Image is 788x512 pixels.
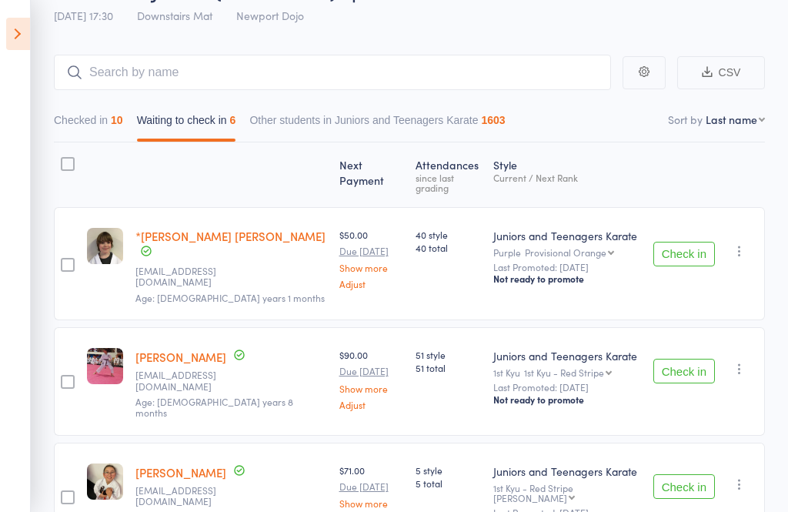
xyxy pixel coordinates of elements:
button: Check in [653,474,715,499]
div: since last grading [416,172,481,192]
a: *[PERSON_NAME] [PERSON_NAME] [135,228,326,244]
div: Style [487,149,647,200]
span: 51 total [416,361,481,374]
span: 40 total [416,241,481,254]
div: 1st Kyu - Red Stripe [524,367,604,377]
span: 5 style [416,463,481,477]
div: Juniors and Teenagers Karate [493,228,641,243]
div: 1603 [481,114,505,126]
span: 51 style [416,348,481,361]
img: image1749375218.png [87,348,123,384]
img: image1658820003.png [87,228,123,264]
span: [DATE] 17:30 [54,8,113,23]
span: Downstairs Mat [137,8,212,23]
button: Other students in Juniors and Teenagers Karate1603 [249,106,505,142]
a: Adjust [339,279,403,289]
small: Due [DATE] [339,366,403,376]
img: image1681467314.png [87,463,123,500]
small: simonestanton@gmail.com [135,370,235,392]
small: Last Promoted: [DATE] [493,382,641,393]
label: Sort by [668,112,703,127]
div: 10 [111,114,123,126]
small: deanopearce@gmail.com [135,266,235,288]
small: Due [DATE] [339,481,403,492]
div: Juniors and Teenagers Karate [493,463,641,479]
div: 1st Kyu - Red Stripe [493,483,641,503]
div: Not ready to promote [493,273,641,285]
div: Not ready to promote [493,393,641,406]
div: $90.00 [339,348,403,409]
button: Checked in10 [54,106,123,142]
div: Purple [493,247,641,257]
a: [PERSON_NAME] [135,464,226,480]
small: tsaid@liberty.com.au [135,485,235,507]
a: Show more [339,263,403,273]
div: Atten­dances [409,149,487,200]
input: Search by name [54,55,611,90]
div: $50.00 [339,228,403,289]
a: Show more [339,383,403,393]
span: Age: [DEMOGRAPHIC_DATA] years 1 months [135,291,325,304]
a: Show more [339,498,403,508]
button: Check in [653,242,715,266]
div: Last name [706,112,757,127]
span: 5 total [416,477,481,490]
span: Age: [DEMOGRAPHIC_DATA] years 8 months [135,395,293,419]
span: Newport Dojo [236,8,304,23]
div: 6 [230,114,236,126]
div: 1st Kyu [493,367,641,377]
button: CSV [677,56,765,89]
div: Provisional Orange [525,247,606,257]
div: Current / Next Rank [493,172,641,182]
a: Adjust [339,400,403,410]
div: Juniors and Teenagers Karate [493,348,641,363]
button: Check in [653,359,715,383]
button: Waiting to check in6 [137,106,236,142]
a: [PERSON_NAME] [135,349,226,365]
div: [PERSON_NAME] [493,493,567,503]
span: 40 style [416,228,481,241]
div: Next Payment [333,149,409,200]
small: Due [DATE] [339,246,403,256]
small: Last Promoted: [DATE] [493,262,641,273]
